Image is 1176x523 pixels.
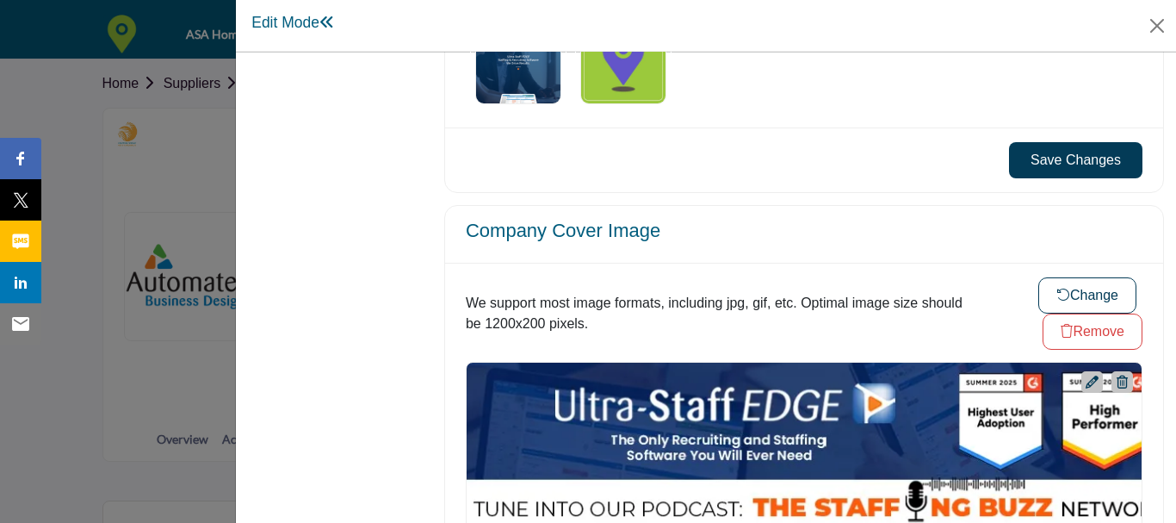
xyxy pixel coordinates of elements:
label: Select Options [470,13,566,109]
label: Select Image Logo Options_0 [575,13,672,109]
h4: Company Cover Image [466,220,660,242]
button: Close [1144,13,1170,39]
img: Automated Business Designs Inc. Logo [580,18,666,104]
button: Remove [1043,314,1142,350]
button: Save Changes [1009,142,1142,178]
button: Change [1038,277,1136,314]
h1: Edit Mode [251,14,335,32]
img: Automated Business Designs Inc. Logo [475,18,561,104]
p: We support most image formats, including jpg, gif, etc. Optimal image size should be 1200x200 pix... [466,293,969,334]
